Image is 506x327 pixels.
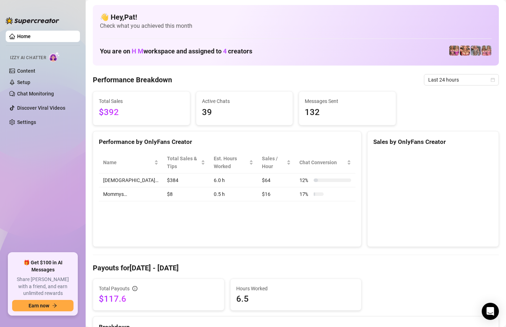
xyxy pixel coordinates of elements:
[132,286,137,291] span: info-circle
[99,173,163,187] td: [DEMOGRAPHIC_DATA]…
[299,176,311,184] span: 12 %
[373,137,493,147] div: Sales by OnlyFans Creator
[299,190,311,198] span: 17 %
[223,47,227,55] span: 4
[12,259,74,273] span: 🎁 Get $100 in AI Messages
[99,285,130,292] span: Total Payouts
[100,12,492,22] h4: 👋 Hey, Pat !
[6,17,59,24] img: logo-BBDzfeDw.svg
[132,47,143,55] span: H M
[103,159,153,166] span: Name
[214,155,248,170] div: Est. Hours Worked
[49,52,60,62] img: AI Chatter
[471,46,481,56] img: pennylondonvip
[236,285,356,292] span: Hours Worked
[428,74,495,85] span: Last 24 hours
[99,152,163,173] th: Name
[17,105,65,111] a: Discover Viral Videos
[17,91,54,97] a: Chat Monitoring
[491,78,495,82] span: calendar
[305,97,390,105] span: Messages Sent
[99,137,355,147] div: Performance by OnlyFans Creator
[17,68,35,74] a: Content
[99,187,163,201] td: Mommys…
[17,79,30,85] a: Setup
[236,293,356,305] span: 6.5
[100,47,252,55] h1: You are on workspace and assigned to creators
[305,106,390,119] span: 132
[17,119,36,125] a: Settings
[12,276,74,297] span: Share [PERSON_NAME] with a friend, and earn unlimited rewards
[163,152,209,173] th: Total Sales & Tips
[258,173,295,187] td: $64
[460,46,470,56] img: pennylondon
[258,187,295,201] td: $16
[258,152,295,173] th: Sales / Hour
[93,75,172,85] h4: Performance Breakdown
[29,303,49,308] span: Earn now
[163,187,209,201] td: $8
[100,22,492,30] span: Check what you achieved this month
[481,46,491,56] img: hotmomsvip
[99,97,184,105] span: Total Sales
[163,173,209,187] td: $384
[99,293,218,305] span: $117.6
[262,155,285,170] span: Sales / Hour
[449,46,459,56] img: hotmomlove
[12,300,74,311] button: Earn nowarrow-right
[167,155,199,170] span: Total Sales & Tips
[99,106,184,119] span: $392
[299,159,345,166] span: Chat Conversion
[202,97,287,105] span: Active Chats
[93,263,499,273] h4: Payouts for [DATE] - [DATE]
[52,303,57,308] span: arrow-right
[10,54,46,61] span: Izzy AI Chatter
[482,303,499,320] div: Open Intercom Messenger
[209,173,258,187] td: 6.0 h
[202,106,287,119] span: 39
[295,152,355,173] th: Chat Conversion
[17,33,31,39] a: Home
[209,187,258,201] td: 0.5 h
